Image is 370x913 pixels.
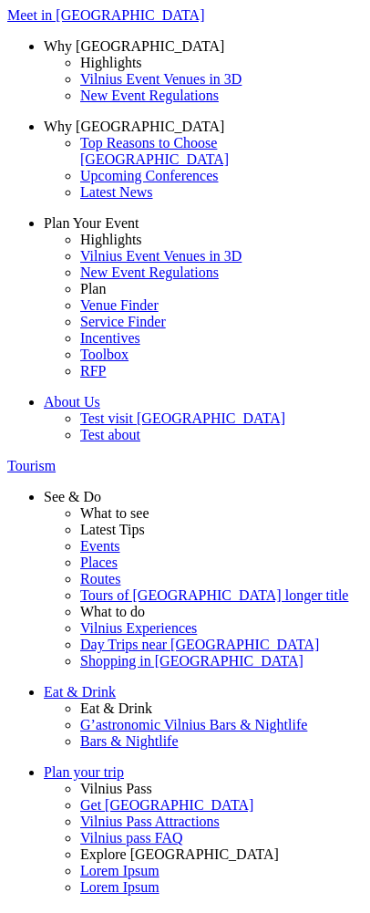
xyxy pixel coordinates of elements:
span: Day Trips near [GEOGRAPHIC_DATA] [80,637,319,652]
span: Meet in [GEOGRAPHIC_DATA] [7,7,204,23]
span: Toolbox [80,347,128,362]
span: See & Do [44,489,101,504]
span: Bars & Nightlife [80,733,179,749]
span: Places [80,555,118,570]
span: Vilnius Event Venues in 3D [80,71,242,87]
a: Service Finder [80,314,363,330]
span: Shopping in [GEOGRAPHIC_DATA] [80,653,303,669]
span: New Event Regulations [80,88,219,103]
span: Plan Your Event [44,215,139,231]
a: Places [80,555,363,571]
a: Day Trips near [GEOGRAPHIC_DATA] [80,637,363,653]
span: Events [80,538,120,554]
a: Events [80,538,363,555]
span: Lorem Ipsum [80,863,159,878]
a: Vilnius Event Venues in 3D [80,248,363,265]
span: Plan [80,281,106,296]
span: Vilnius Event Venues in 3D [80,248,242,264]
span: Incentives [80,330,140,346]
span: Latest Tips [80,522,145,537]
a: Vilnius pass FAQ [80,830,363,846]
span: Why [GEOGRAPHIC_DATA] [44,38,224,54]
a: Lorem Ipsum [80,879,363,896]
a: Latest News [80,184,363,201]
span: Vilnius Pass Attractions [80,814,220,829]
span: RFP [80,363,106,379]
span: Explore [GEOGRAPHIC_DATA] [80,846,279,862]
span: Tourism [7,458,56,473]
span: Vilnius Experiences [80,620,197,636]
a: Vilnius Event Venues in 3D [80,71,363,88]
span: Why [GEOGRAPHIC_DATA] [44,119,224,134]
span: Tours of [GEOGRAPHIC_DATA] longer title [80,587,348,603]
span: Plan your trip [44,764,124,780]
span: Eat & Drink [44,684,116,700]
span: Get [GEOGRAPHIC_DATA] [80,797,253,813]
a: Vilnius Experiences [80,620,363,637]
a: New Event Regulations [80,265,363,281]
a: Plan your trip [44,764,363,781]
a: Venue Finder [80,297,363,314]
a: New Event Regulations [80,88,363,104]
span: Service Finder [80,314,166,329]
a: Test visit [GEOGRAPHIC_DATA] [80,410,363,427]
a: Upcoming Conferences [80,168,363,184]
a: RFP [80,363,363,379]
span: New Event Regulations [80,265,219,280]
a: Eat & Drink [44,684,363,700]
span: About Us [44,394,100,410]
span: Highlights [80,232,142,247]
span: Venue Finder [80,297,159,313]
a: Vilnius Pass Attractions [80,814,363,830]
span: What to do [80,604,145,619]
a: Top Reasons to Choose [GEOGRAPHIC_DATA] [80,135,363,168]
a: Routes [80,571,363,587]
span: Highlights [80,55,142,70]
a: About Us [44,394,363,410]
a: Meet in [GEOGRAPHIC_DATA] [7,7,363,24]
a: Incentives [80,330,363,347]
a: Test about [80,427,363,443]
a: G’astronomic Vilnius Bars & Nightlife [80,717,363,733]
span: Eat & Drink [80,700,152,716]
a: Tourism [7,458,363,474]
a: Lorem Ipsum [80,863,363,879]
span: Vilnius Pass [80,781,152,796]
span: Routes [80,571,120,586]
span: Lorem Ipsum [80,879,159,895]
a: Tours of [GEOGRAPHIC_DATA] longer title [80,587,363,604]
span: G’astronomic Vilnius Bars & Nightlife [80,717,307,732]
a: Get [GEOGRAPHIC_DATA] [80,797,363,814]
a: Bars & Nightlife [80,733,363,750]
a: Toolbox [80,347,363,363]
a: Shopping in [GEOGRAPHIC_DATA] [80,653,363,669]
span: Vilnius pass FAQ [80,830,183,846]
span: What to see [80,505,149,521]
